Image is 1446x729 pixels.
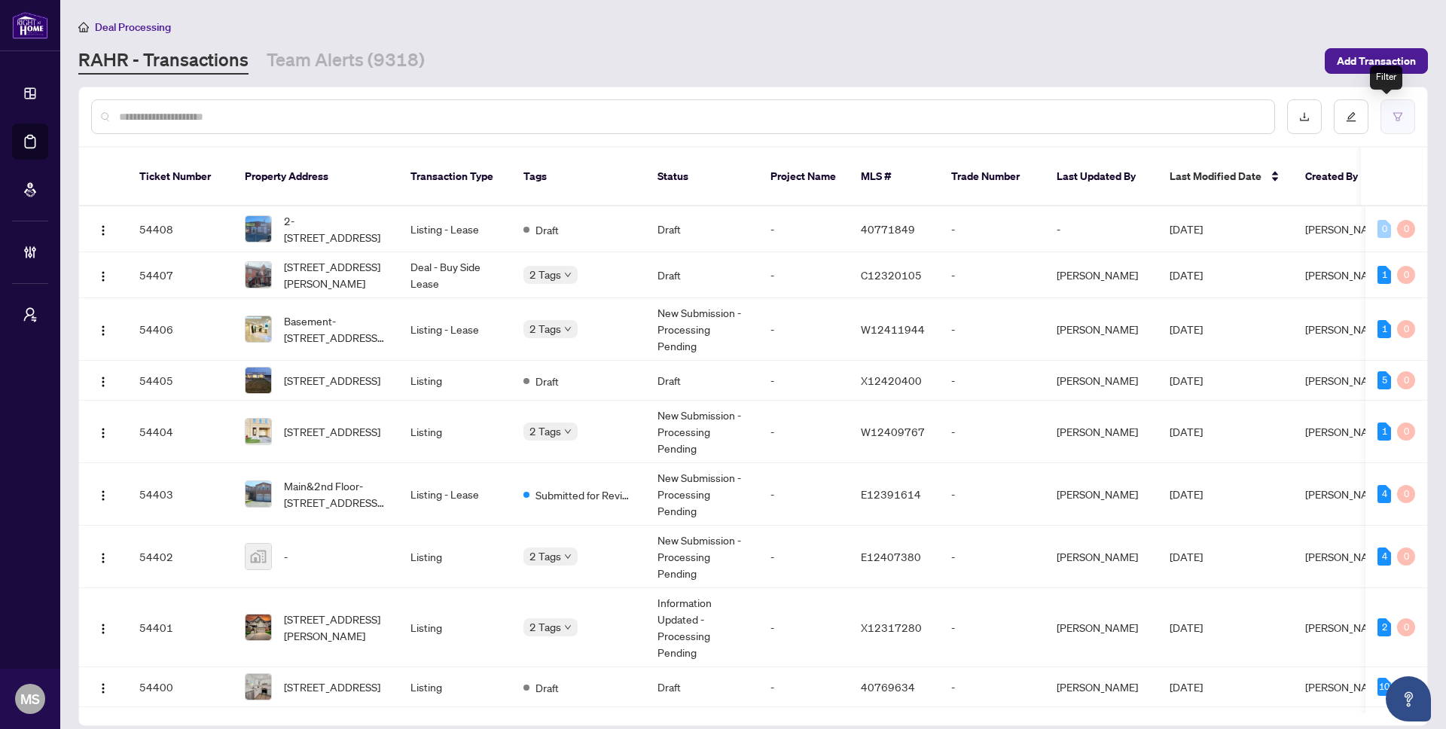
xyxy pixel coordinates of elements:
[246,544,271,569] img: thumbnail-img
[1397,548,1415,566] div: 0
[127,148,233,206] th: Ticket Number
[1045,206,1158,252] td: -
[1170,487,1203,501] span: [DATE]
[1380,99,1415,134] button: filter
[97,623,109,635] img: Logo
[246,216,271,242] img: thumbnail-img
[1377,485,1391,503] div: 4
[1305,680,1387,694] span: [PERSON_NAME]
[91,482,115,506] button: Logo
[91,675,115,699] button: Logo
[1305,425,1387,438] span: [PERSON_NAME]
[1325,48,1428,74] button: Add Transaction
[849,148,939,206] th: MLS #
[1170,168,1261,185] span: Last Modified Date
[645,401,758,463] td: New Submission - Processing Pending
[1397,320,1415,338] div: 0
[645,298,758,361] td: New Submission - Processing Pending
[1377,320,1391,338] div: 1
[564,271,572,279] span: down
[398,206,511,252] td: Listing - Lease
[758,298,849,361] td: -
[1377,678,1391,696] div: 10
[1299,111,1310,122] span: download
[1397,220,1415,238] div: 0
[127,526,233,588] td: 54402
[1370,66,1402,90] div: Filter
[1158,148,1293,206] th: Last Modified Date
[1397,371,1415,389] div: 0
[78,22,89,32] span: home
[1170,222,1203,236] span: [DATE]
[1337,49,1416,73] span: Add Transaction
[97,224,109,236] img: Logo
[1377,266,1391,284] div: 1
[1170,680,1203,694] span: [DATE]
[78,47,249,75] a: RAHR - Transactions
[1305,621,1387,634] span: [PERSON_NAME]
[284,372,380,389] span: [STREET_ADDRESS]
[284,258,386,291] span: [STREET_ADDRESS][PERSON_NAME]
[1287,99,1322,134] button: download
[529,266,561,283] span: 2 Tags
[529,548,561,565] span: 2 Tags
[1386,676,1431,721] button: Open asap
[284,477,386,511] span: Main&2nd Floor-[STREET_ADDRESS][PERSON_NAME]
[12,11,48,39] img: logo
[398,252,511,298] td: Deal - Buy Side Lease
[1045,526,1158,588] td: [PERSON_NAME]
[91,217,115,241] button: Logo
[1377,548,1391,566] div: 4
[645,361,758,401] td: Draft
[1045,148,1158,206] th: Last Updated By
[1170,268,1203,282] span: [DATE]
[1377,422,1391,441] div: 1
[1045,361,1158,401] td: [PERSON_NAME]
[91,615,115,639] button: Logo
[1045,252,1158,298] td: [PERSON_NAME]
[20,688,40,709] span: MS
[564,553,572,560] span: down
[398,148,511,206] th: Transaction Type
[529,320,561,337] span: 2 Tags
[861,222,915,236] span: 40771849
[97,270,109,282] img: Logo
[861,680,915,694] span: 40769634
[97,427,109,439] img: Logo
[861,487,921,501] span: E12391614
[1305,550,1387,563] span: [PERSON_NAME]
[97,490,109,502] img: Logo
[758,401,849,463] td: -
[127,667,233,707] td: 54400
[939,361,1045,401] td: -
[1397,618,1415,636] div: 0
[246,481,271,507] img: thumbnail-img
[758,588,849,667] td: -
[97,682,109,694] img: Logo
[758,526,849,588] td: -
[861,374,922,387] span: X12420400
[398,667,511,707] td: Listing
[284,548,288,565] span: -
[529,422,561,440] span: 2 Tags
[1170,550,1203,563] span: [DATE]
[1045,401,1158,463] td: [PERSON_NAME]
[1377,371,1391,389] div: 5
[758,148,849,206] th: Project Name
[1045,588,1158,667] td: [PERSON_NAME]
[127,401,233,463] td: 54404
[246,615,271,640] img: thumbnail-img
[758,252,849,298] td: -
[1170,322,1203,336] span: [DATE]
[758,206,849,252] td: -
[645,206,758,252] td: Draft
[127,298,233,361] td: 54406
[97,376,109,388] img: Logo
[284,679,380,695] span: [STREET_ADDRESS]
[246,316,271,342] img: thumbnail-img
[1397,266,1415,284] div: 0
[1170,374,1203,387] span: [DATE]
[645,463,758,526] td: New Submission - Processing Pending
[535,221,559,238] span: Draft
[861,425,925,438] span: W12409767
